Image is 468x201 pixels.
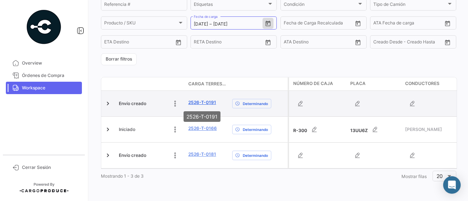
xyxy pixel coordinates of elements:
[194,22,208,27] input: Desde
[194,40,207,46] input: Desde
[22,72,79,79] span: Órdenes de Compra
[213,22,246,27] input: Hasta
[119,152,146,159] span: Envío creado
[188,125,217,132] a: 2526-T-0166
[6,57,82,69] a: Overview
[289,77,347,90] datatable-header-cell: Número de Caja
[284,22,297,27] input: Desde
[437,173,443,179] span: 20
[263,37,273,48] button: Open calendar
[350,122,399,137] div: 13UU6Z
[405,80,439,87] span: Conductores
[101,53,137,65] button: Borrar filtros
[104,22,177,27] span: Producto / SKU
[116,81,185,87] datatable-header-cell: Estado
[442,18,453,29] button: Open calendar
[104,40,117,46] input: Desde
[101,173,144,179] span: Mostrando 1 - 3 de 3
[293,122,344,137] div: R-300
[185,78,229,90] datatable-header-cell: Carga Terrestre #
[405,126,465,133] span: [PERSON_NAME]
[347,77,402,90] datatable-header-cell: Placa
[188,81,226,87] span: Carga Terrestre #
[194,3,267,8] span: Etiquetas
[352,37,363,48] button: Open calendar
[6,69,82,82] a: Órdenes de Compra
[22,85,79,91] span: Workspace
[119,126,135,133] span: Iniciado
[212,40,245,46] input: Hasta
[243,127,268,132] span: Determinando
[188,151,216,158] a: 2526-T-0181
[22,164,79,171] span: Cerrar Sesión
[293,80,333,87] span: Número de Caja
[210,22,212,27] span: –
[443,176,461,194] div: Abrir Intercom Messenger
[229,81,288,87] datatable-header-cell: Delay Status
[373,3,446,8] span: Tipo de Camión
[350,80,366,87] span: Placa
[104,100,112,107] a: Expand/Collapse Row
[284,40,306,46] input: ATA Desde
[188,99,216,106] a: 2526-T-0191
[401,22,434,27] input: ATA Hasta
[184,111,220,122] div: 2526-T-0191
[302,22,335,27] input: Hasta
[311,40,344,46] input: ATA Hasta
[373,40,403,46] input: Creado Desde
[104,126,112,133] a: Expand/Collapse Row
[401,174,427,179] span: Mostrar filas
[119,100,146,107] span: Envío creado
[22,60,79,66] span: Overview
[352,18,363,29] button: Open calendar
[373,22,396,27] input: ATA Desde
[442,37,453,48] button: Open calendar
[408,40,441,46] input: Creado Hasta
[6,82,82,94] a: Workspace
[284,3,357,8] span: Condición
[104,152,112,159] a: Expand/Collapse Row
[173,37,184,48] button: Open calendar
[243,152,268,158] span: Determinando
[122,40,155,46] input: Hasta
[26,9,62,45] img: powered-by.png
[263,18,273,29] button: Open calendar
[243,101,268,107] span: Determinando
